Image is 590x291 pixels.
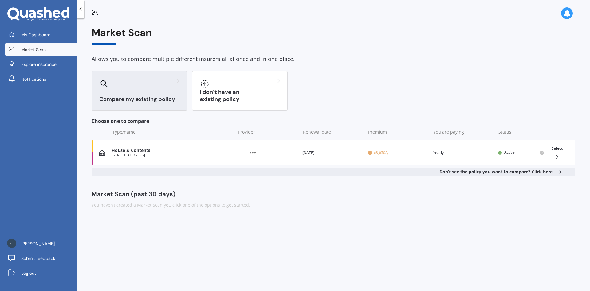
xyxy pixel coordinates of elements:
a: My Dashboard [5,29,77,41]
div: Renewal date [303,129,363,135]
span: Select [552,146,563,151]
img: Other [237,147,268,159]
div: Status [498,129,545,135]
a: Log out [5,267,77,279]
span: Log out [21,270,36,276]
div: Allows you to compare multiple different insurers all at once and in one place. [92,55,575,64]
div: House & Contents [112,148,232,153]
a: Market Scan [5,43,77,56]
div: Premium [368,129,428,135]
span: My Dashboard [21,32,51,38]
a: Submit feedback [5,252,77,265]
span: Market Scan [21,46,46,53]
div: You are paying [433,129,494,135]
div: Market Scan (past 30 days) [92,191,575,197]
img: House & Contents [99,150,105,156]
div: Choose one to compare [92,118,575,124]
a: Notifications [5,73,77,85]
div: Provider [238,129,298,135]
h3: Compare my existing policy [99,96,179,103]
div: Market Scan [92,27,575,45]
a: Explore insurance [5,58,77,71]
div: Yearly [433,150,493,156]
span: Notifications [21,76,46,82]
b: Don’t see the policy you want to compare? [439,169,553,175]
span: $8,050/yr [368,150,428,156]
div: Type/name [112,129,233,135]
div: [STREET_ADDRESS] [112,153,232,157]
h3: I don’t have an existing policy [200,89,280,103]
a: [PERSON_NAME] [5,237,77,250]
span: Click here [532,169,553,175]
img: b7064b059e57666bb77150648e03c4f6 [7,239,16,248]
div: [DATE] [302,150,363,156]
span: Active [504,150,515,155]
span: [PERSON_NAME] [21,240,55,247]
div: You haven’t created a Market Scan yet, click one of the options to get started. [92,202,575,208]
span: Explore insurance [21,61,57,67]
span: Submit feedback [21,255,55,261]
